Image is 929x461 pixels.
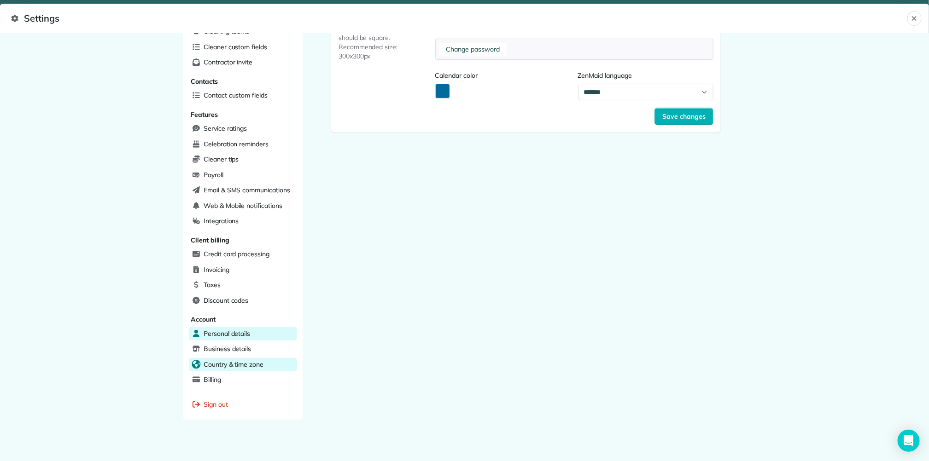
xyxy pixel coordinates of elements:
[654,108,713,125] button: Save changes
[907,11,922,26] button: Close
[189,327,297,341] a: Personal details
[204,201,282,210] span: Web & Mobile notifications
[189,214,297,228] a: Integrations
[189,199,297,213] a: Web & Mobile notifications
[189,168,297,182] a: Payroll
[189,263,297,277] a: Invoicing
[204,265,229,274] span: Invoicing
[204,344,251,353] span: Business details
[578,71,713,80] label: ZenMaid language
[898,430,920,452] div: Open Intercom Messenger
[204,375,221,384] span: Billing
[189,398,297,412] a: Sign out
[189,248,297,261] a: Credit card processing
[191,236,229,244] span: Client billing
[191,77,218,86] span: Contacts
[435,71,571,80] label: Calendar color
[204,139,269,149] span: Celebration reminders
[204,400,228,409] span: Sign out
[204,170,223,179] span: Payroll
[439,43,507,56] button: Change password
[204,360,263,369] span: Country & time zone
[204,185,290,195] span: Email & SMS communications
[189,56,297,69] a: Contractor invite
[191,315,216,323] span: Account
[662,112,706,121] span: Save changes
[204,280,221,289] span: Taxes
[189,153,297,167] a: Cleaner tips
[189,294,297,308] a: Discount codes
[189,122,297,136] a: Service ratings
[204,155,239,164] span: Cleaner tips
[204,249,269,259] span: Credit card processing
[204,42,267,52] span: Cleaner custom fields
[189,373,297,387] a: Billing
[339,15,432,61] span: Uploaded images must be smaller than 1 MB. Image should be square. Recommended size: 300x300px
[204,216,239,225] span: Integrations
[189,89,297,103] a: Contact custom fields
[189,358,297,372] a: Country & time zone
[189,278,297,292] a: Taxes
[189,138,297,151] a: Celebration reminders
[204,296,248,305] span: Discount codes
[204,91,268,100] span: Contact custom fields
[204,329,250,338] span: Personal details
[204,124,247,133] span: Service ratings
[189,184,297,197] a: Email & SMS communications
[189,342,297,356] a: Business details
[191,110,218,119] span: Features
[189,40,297,54] a: Cleaner custom fields
[435,84,450,98] button: Activate Color Picker
[11,11,907,26] span: Settings
[204,58,252,67] span: Contractor invite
